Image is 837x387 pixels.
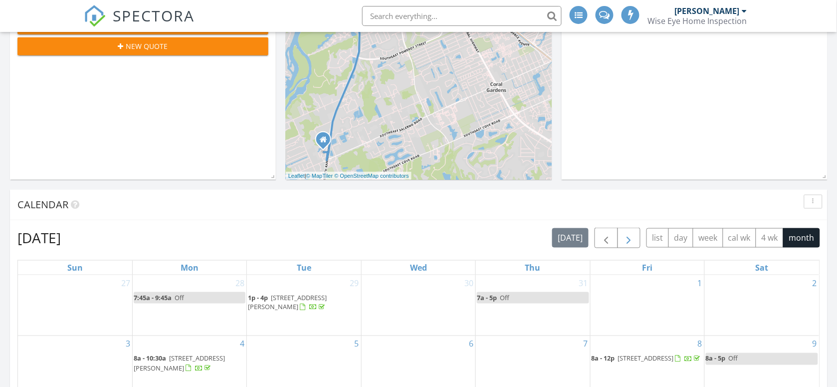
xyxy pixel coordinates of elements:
[17,37,268,55] button: New Quote
[811,336,819,352] a: Go to August 9, 2025
[640,261,654,275] a: Friday
[84,13,195,34] a: SPECTORA
[179,261,201,275] a: Monday
[362,6,562,26] input: Search everything...
[65,261,85,275] a: Sunday
[233,275,246,291] a: Go to July 28, 2025
[756,228,784,248] button: 4 wk
[353,336,361,352] a: Go to August 5, 2025
[592,354,615,363] span: 8a - 12p
[134,293,172,302] span: 7:45a - 9:45a
[696,336,704,352] a: Go to August 8, 2025
[552,228,589,248] button: [DATE]
[500,293,509,302] span: Off
[113,5,195,26] span: SPECTORA
[175,293,184,302] span: Off
[17,198,68,211] span: Calendar
[134,353,245,375] a: 8a - 10:30a [STREET_ADDRESS][PERSON_NAME]
[126,41,168,51] span: New Quote
[323,139,329,145] div: 6526 South Kanner Highway, #141, Stuart FL 34997
[119,275,132,291] a: Go to July 27, 2025
[248,293,268,302] span: 1p - 4p
[647,16,747,26] div: Wise Eye Home Inspection
[408,261,429,275] a: Wednesday
[84,5,106,27] img: The Best Home Inspection Software - Spectora
[811,275,819,291] a: Go to August 2, 2025
[592,354,702,363] a: 8a - 12p [STREET_ADDRESS]
[729,354,738,363] span: Off
[477,293,497,302] span: 7a - 5p
[17,228,61,248] h2: [DATE]
[590,275,704,336] td: Go to August 1, 2025
[696,275,704,291] a: Go to August 1, 2025
[134,354,225,373] a: 8a - 10:30a [STREET_ADDRESS][PERSON_NAME]
[124,336,132,352] a: Go to August 3, 2025
[248,293,327,312] span: [STREET_ADDRESS][PERSON_NAME]
[248,293,327,312] a: 1p - 4p [STREET_ADDRESS][PERSON_NAME]
[668,228,693,248] button: day
[595,228,618,248] button: Previous month
[238,336,246,352] a: Go to August 4, 2025
[754,261,771,275] a: Saturday
[132,275,246,336] td: Go to July 28, 2025
[361,275,475,336] td: Go to July 30, 2025
[693,228,723,248] button: week
[582,336,590,352] a: Go to August 7, 2025
[674,6,739,16] div: [PERSON_NAME]
[286,172,412,180] div: |
[577,275,590,291] a: Go to July 31, 2025
[248,292,360,314] a: 1p - 4p [STREET_ADDRESS][PERSON_NAME]
[618,228,641,248] button: Next month
[134,354,225,373] span: [STREET_ADDRESS][PERSON_NAME]
[706,354,726,363] span: 8a - 5p
[134,354,166,363] span: 8a - 10:30a
[705,275,819,336] td: Go to August 2, 2025
[467,336,475,352] a: Go to August 6, 2025
[523,261,543,275] a: Thursday
[247,275,361,336] td: Go to July 29, 2025
[18,275,132,336] td: Go to July 27, 2025
[723,228,757,248] button: cal wk
[288,173,305,179] a: Leaflet
[462,275,475,291] a: Go to July 30, 2025
[592,353,703,365] a: 8a - 12p [STREET_ADDRESS]
[783,228,820,248] button: month
[476,275,590,336] td: Go to July 31, 2025
[646,228,669,248] button: list
[618,354,674,363] span: [STREET_ADDRESS]
[295,261,313,275] a: Tuesday
[335,173,409,179] a: © OpenStreetMap contributors
[306,173,333,179] a: © MapTiler
[348,275,361,291] a: Go to July 29, 2025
